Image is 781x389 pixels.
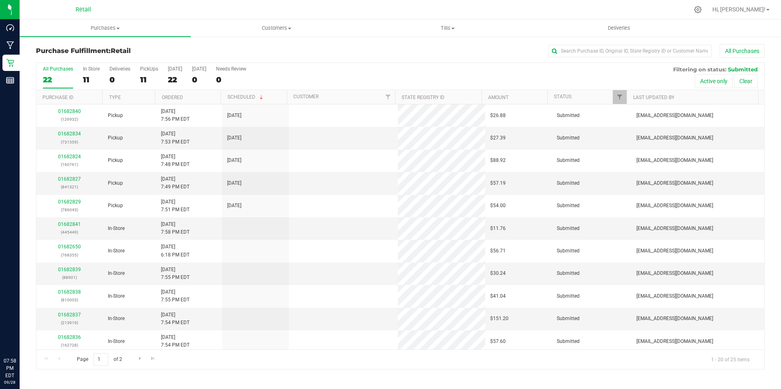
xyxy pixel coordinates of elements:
[161,311,190,327] span: [DATE] 7:54 PM EDT
[20,20,191,37] a: Purchases
[6,41,14,49] inline-svg: Manufacturing
[109,95,121,100] a: Type
[490,315,509,323] span: $151.20
[636,112,713,119] span: [EMAIL_ADDRESS][DOMAIN_NAME]
[636,292,713,300] span: [EMAIL_ADDRESS][DOMAIN_NAME]
[490,179,506,187] span: $57.19
[161,221,190,236] span: [DATE] 7:58 PM EDT
[557,292,580,300] span: Submitted
[557,112,580,119] span: Submitted
[488,95,509,100] a: Amount
[227,202,241,210] span: [DATE]
[636,338,713,345] span: [EMAIL_ADDRESS][DOMAIN_NAME]
[109,75,130,84] div: 0
[673,66,726,73] span: Filtering on status:
[693,6,703,13] div: Manage settings
[490,134,506,142] span: $27.39
[216,75,246,84] div: 0
[76,6,91,13] span: Retail
[24,323,34,332] iframe: Resource center unread badge
[720,44,765,58] button: All Purchases
[636,134,713,142] span: [EMAIL_ADDRESS][DOMAIN_NAME]
[111,47,131,55] span: Retail
[227,134,241,142] span: [DATE]
[134,353,146,364] a: Go to the next page
[490,225,506,232] span: $11.76
[557,338,580,345] span: Submitted
[108,315,125,323] span: In-Store
[41,319,98,327] p: (213919)
[490,270,506,277] span: $30.24
[636,202,713,210] span: [EMAIL_ADDRESS][DOMAIN_NAME]
[597,24,641,32] span: Deliveries
[108,338,125,345] span: In-Store
[192,75,206,84] div: 0
[192,66,206,72] div: [DATE]
[8,324,33,348] iframe: Resource center
[6,76,14,84] inline-svg: Reports
[161,266,190,281] span: [DATE] 7:55 PM EDT
[362,20,533,37] a: Tills
[636,315,713,323] span: [EMAIL_ADDRESS][DOMAIN_NAME]
[161,198,190,214] span: [DATE] 7:51 PM EDT
[161,243,190,259] span: [DATE] 6:18 PM EDT
[58,131,81,137] a: 01682834
[168,75,182,84] div: 22
[58,176,81,182] a: 01682827
[109,66,130,72] div: Deliveries
[557,157,580,164] span: Submitted
[162,95,183,100] a: Ordered
[557,315,580,323] span: Submitted
[636,270,713,277] span: [EMAIL_ADDRESS][DOMAIN_NAME]
[613,90,626,104] a: Filter
[108,157,123,164] span: Pickup
[41,251,98,259] p: (768355)
[161,334,190,349] span: [DATE] 7:54 PM EDT
[94,353,108,366] input: 1
[36,47,279,55] h3: Purchase Fulfillment:
[636,179,713,187] span: [EMAIL_ADDRESS][DOMAIN_NAME]
[41,228,98,236] p: (445449)
[58,221,81,227] a: 01682841
[490,338,506,345] span: $57.60
[557,134,580,142] span: Submitted
[6,24,14,32] inline-svg: Dashboard
[490,157,506,164] span: $88.92
[168,66,182,72] div: [DATE]
[734,74,758,88] button: Clear
[108,247,125,255] span: In-Store
[557,270,580,277] span: Submitted
[41,183,98,191] p: (841321)
[4,379,16,385] p: 09/28
[191,24,361,32] span: Customers
[161,153,190,168] span: [DATE] 7:48 PM EDT
[363,24,533,32] span: Tills
[557,202,580,210] span: Submitted
[227,157,241,164] span: [DATE]
[161,130,190,146] span: [DATE] 7:53 PM EDT
[108,112,123,119] span: Pickup
[490,292,506,300] span: $41.04
[548,45,712,57] input: Search Purchase ID, Original ID, State Registry ID or Customer Name...
[41,341,98,349] p: (162728)
[161,175,190,191] span: [DATE] 7:49 PM EDT
[293,94,319,99] a: Customer
[58,108,81,114] a: 01682840
[147,353,159,364] a: Go to the last page
[83,66,100,72] div: In Store
[41,274,98,281] p: (88901)
[108,292,125,300] span: In-Store
[43,75,73,84] div: 22
[41,138,98,146] p: (731559)
[43,66,73,72] div: All Purchases
[108,270,125,277] span: In-Store
[695,74,733,88] button: Active only
[108,225,125,232] span: In-Store
[140,75,158,84] div: 11
[20,24,191,32] span: Purchases
[58,312,81,318] a: 01682837
[58,267,81,272] a: 01682839
[554,94,571,99] a: Status
[402,95,444,100] a: State Registry ID
[58,289,81,295] a: 01682838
